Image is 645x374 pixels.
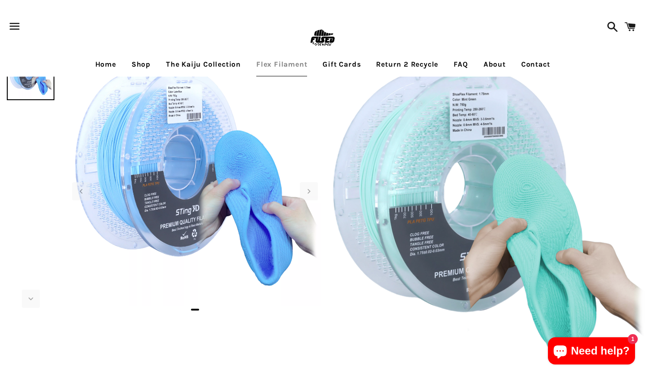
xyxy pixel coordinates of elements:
[191,309,199,311] span: Go to slide 1
[477,53,513,76] a: About
[369,53,445,76] a: Return 2 Recycle
[159,53,248,76] a: The Kaiju Collection
[316,53,367,76] a: Gift Cards
[125,53,157,76] a: Shop
[300,182,318,200] div: Next slide
[249,53,314,76] a: Flex Filament
[447,53,474,76] a: FAQ
[88,53,123,76] a: Home
[72,182,90,200] div: Previous slide
[545,337,638,367] inbox-online-store-chat: Shopify online store chat
[514,53,557,76] a: Contact
[308,24,337,53] img: FUSEDfootwear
